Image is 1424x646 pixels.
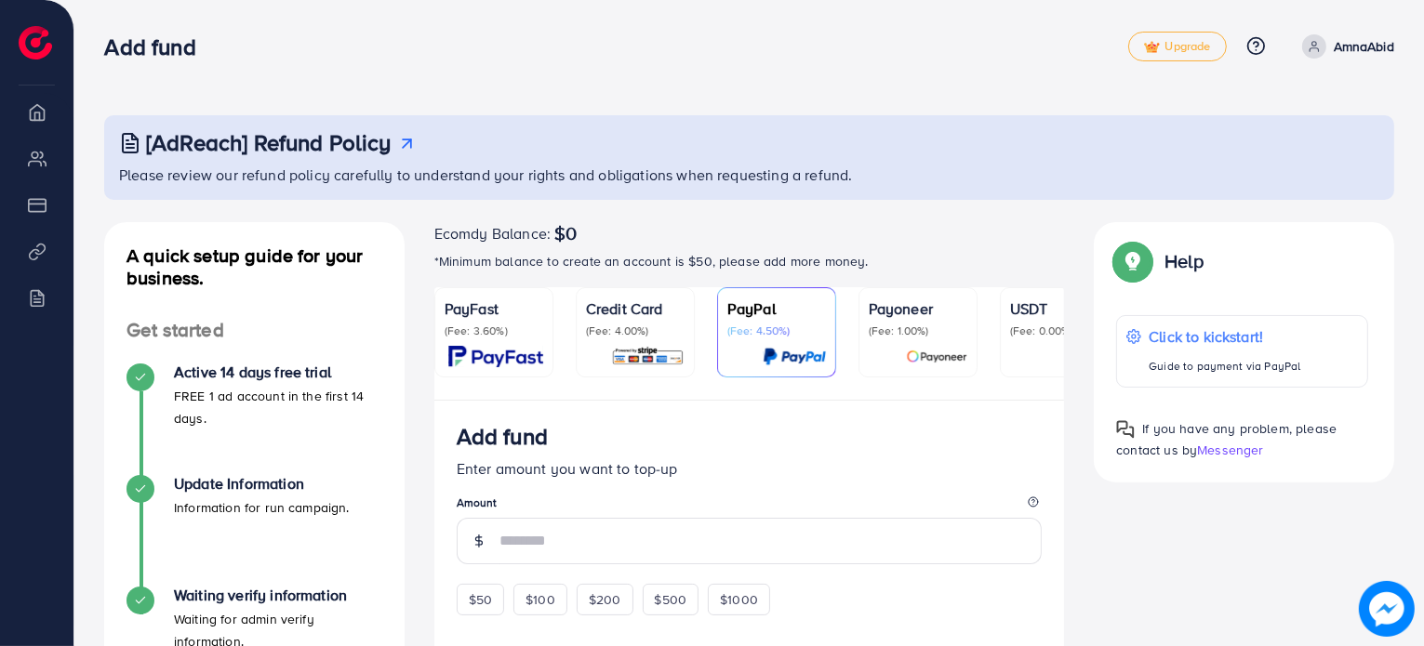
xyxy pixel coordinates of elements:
img: card [763,346,826,367]
p: AmnaAbid [1334,35,1394,58]
span: $200 [589,590,621,609]
span: If you have any problem, please contact us by [1116,419,1337,459]
img: card [611,346,685,367]
span: $0 [554,222,577,244]
img: card [448,346,543,367]
li: Update Information [104,475,405,587]
p: Enter amount you want to top-up [457,457,1043,480]
p: Payoneer [869,297,967,320]
span: $100 [526,590,555,609]
p: Please review our refund policy carefully to understand your rights and obligations when requesti... [119,164,1383,186]
p: (Fee: 4.50%) [727,323,826,338]
img: tick [1144,41,1160,54]
h4: Update Information [174,475,350,493]
img: Popup guide [1116,244,1150,278]
h4: Waiting verify information [174,587,382,604]
p: Click to kickstart! [1149,325,1300,348]
span: Upgrade [1144,40,1211,54]
h3: Add fund [457,423,548,450]
p: (Fee: 4.00%) [586,323,685,338]
span: $500 [655,590,687,609]
p: Information for run campaign. [174,496,350,519]
li: Active 14 days free trial [104,363,405,475]
img: image [1359,581,1414,636]
span: Messenger [1197,441,1263,459]
p: (Fee: 0.00%) [1010,323,1109,338]
h3: [AdReach] Refund Policy [146,129,392,156]
span: $50 [469,590,492,609]
p: Help [1164,250,1204,272]
p: (Fee: 3.60%) [445,323,543,338]
img: Popup guide [1116,420,1135,439]
a: tickUpgrade [1128,32,1227,61]
h3: Add fund [104,33,210,60]
p: PayFast [445,297,543,320]
p: Guide to payment via PayPal [1149,355,1300,377]
img: card [906,346,967,367]
legend: Amount [457,494,1043,518]
p: USDT [1010,297,1109,320]
span: $1000 [720,590,758,609]
p: (Fee: 1.00%) [869,323,967,338]
h4: A quick setup guide for your business. [104,244,405,289]
p: Credit Card [586,297,685,320]
p: *Minimum balance to create an account is $50, please add more money. [434,250,1065,272]
img: logo [19,26,52,59]
h4: Active 14 days free trial [174,363,382,381]
a: AmnaAbid [1295,34,1394,59]
p: FREE 1 ad account in the first 14 days. [174,385,382,429]
h4: Get started [104,319,405,342]
p: PayPal [727,297,826,320]
span: Ecomdy Balance: [434,222,551,244]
